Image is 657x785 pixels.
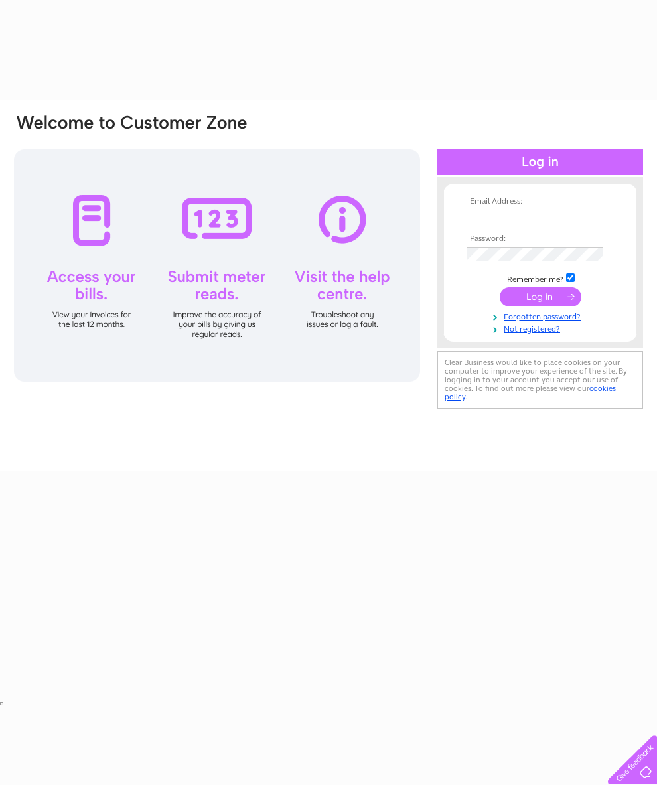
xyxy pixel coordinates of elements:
[467,322,617,334] a: Not registered?
[500,287,581,306] input: Submit
[437,351,643,409] div: Clear Business would like to place cookies on your computer to improve your experience of the sit...
[463,271,617,285] td: Remember me?
[463,197,617,206] th: Email Address:
[463,234,617,244] th: Password:
[467,309,617,322] a: Forgotten password?
[445,384,616,401] a: cookies policy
